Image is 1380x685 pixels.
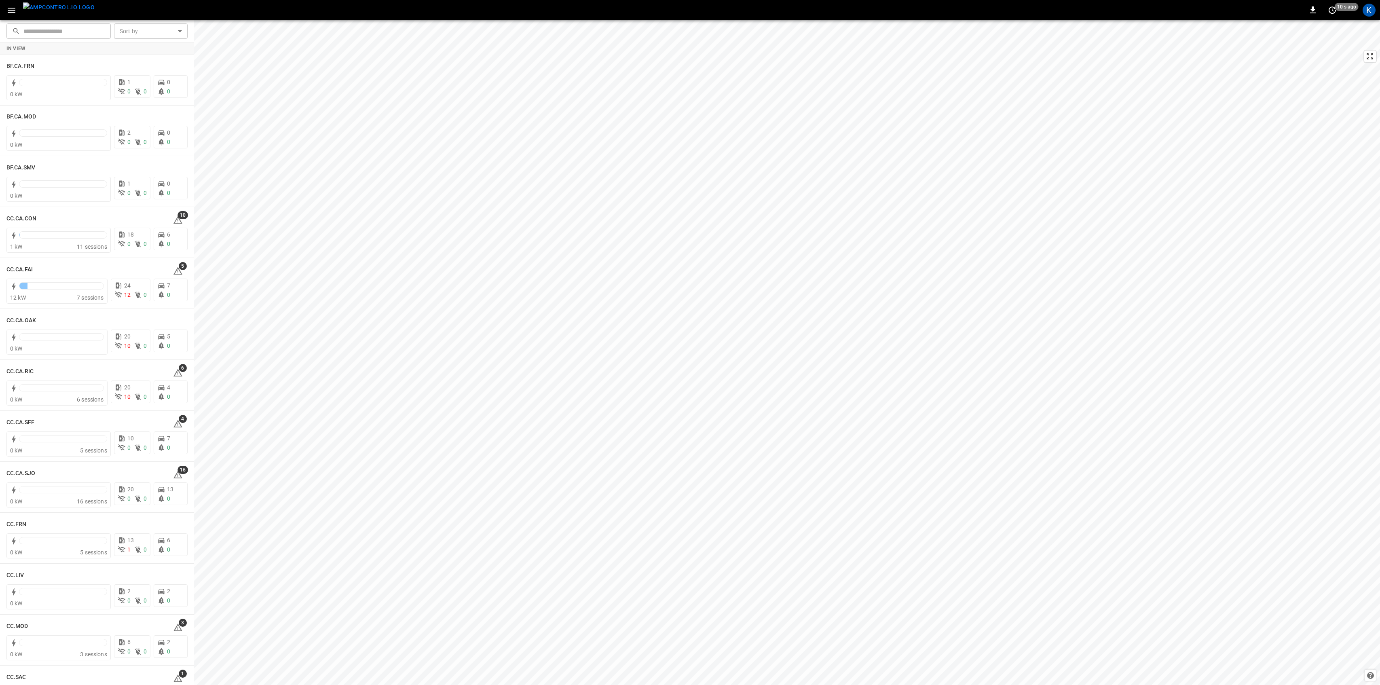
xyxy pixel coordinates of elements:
span: 0 [127,241,131,247]
span: 0 kW [10,651,23,658]
span: 0 [144,88,147,95]
span: 0 [127,139,131,145]
span: 3 sessions [80,651,107,658]
span: 0 kW [10,498,23,505]
span: 16 [178,466,188,474]
span: 5 sessions [80,447,107,454]
span: 0 kW [10,345,23,352]
span: 0 kW [10,142,23,148]
span: 10 [127,435,134,442]
span: 5 [167,333,170,340]
h6: CC.FRN [6,520,27,529]
span: 7 sessions [77,294,104,301]
span: 0 kW [10,396,23,403]
h6: CC.SAC [6,673,26,682]
span: 0 [144,139,147,145]
span: 0 [144,292,147,298]
span: 0 [167,79,170,85]
div: profile-icon [1363,4,1376,17]
h6: CC.CA.SFF [6,418,34,427]
span: 2 [167,588,170,594]
span: 18 [127,231,134,238]
span: 24 [124,282,131,289]
span: 0 [127,597,131,604]
span: 10 [178,211,188,219]
span: 7 [167,282,170,289]
span: 0 [127,648,131,655]
span: 0 kW [10,91,23,97]
span: 5 [179,262,187,270]
span: 6 sessions [77,396,104,403]
span: 0 [167,546,170,553]
span: 10 [124,342,131,349]
span: 6 [127,639,131,645]
span: 0 [144,495,147,502]
span: 0 [127,88,131,95]
span: 3 [179,619,187,627]
span: 0 [167,393,170,400]
span: 10 s ago [1335,3,1359,11]
span: 0 [167,648,170,655]
span: 0 [167,597,170,604]
span: 2 [167,639,170,645]
h6: BF.CA.FRN [6,62,34,71]
span: 6 [179,364,187,372]
span: 20 [127,486,134,493]
span: 6 [167,231,170,238]
span: 12 kW [10,294,26,301]
span: 1 [179,670,187,678]
span: 0 [167,180,170,187]
span: 10 [124,393,131,400]
span: 0 kW [10,192,23,199]
span: 12 [124,292,131,298]
h6: CC.CA.SJO [6,469,35,478]
h6: CC.LIV [6,571,24,580]
span: 0 [144,648,147,655]
span: 7 [167,435,170,442]
h6: CC.MOD [6,622,28,631]
span: 13 [167,486,173,493]
span: 0 [127,444,131,451]
span: 0 [167,444,170,451]
span: 5 sessions [80,549,107,556]
h6: CC.CA.FAI [6,265,33,274]
span: 0 [167,241,170,247]
span: 0 [144,342,147,349]
span: 0 [167,342,170,349]
h6: CC.CA.CON [6,214,36,223]
span: 2 [127,588,131,594]
strong: In View [6,46,26,51]
h6: BF.CA.MOD [6,112,36,121]
span: 0 [167,292,170,298]
img: ampcontrol.io logo [23,2,95,13]
span: 16 sessions [77,498,107,505]
span: 13 [127,537,134,543]
span: 1 [127,180,131,187]
span: 0 [167,88,170,95]
span: 11 sessions [77,243,107,250]
span: 0 kW [10,549,23,556]
h6: CC.CA.OAK [6,316,36,325]
span: 0 [167,190,170,196]
span: 1 kW [10,243,23,250]
span: 1 [127,546,131,553]
span: 20 [124,384,131,391]
button: set refresh interval [1326,4,1339,17]
h6: CC.CA.RIC [6,367,34,376]
span: 0 [144,241,147,247]
span: 0 [167,139,170,145]
span: 0 [144,597,147,604]
span: 0 [167,129,170,136]
span: 0 [127,190,131,196]
span: 0 [144,546,147,553]
h6: BF.CA.SMV [6,163,35,172]
span: 1 [127,79,131,85]
span: 0 kW [10,447,23,454]
span: 0 [144,190,147,196]
span: 0 [144,393,147,400]
span: 2 [127,129,131,136]
span: 0 [127,495,131,502]
span: 6 [167,537,170,543]
span: 0 kW [10,600,23,607]
span: 0 [167,495,170,502]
